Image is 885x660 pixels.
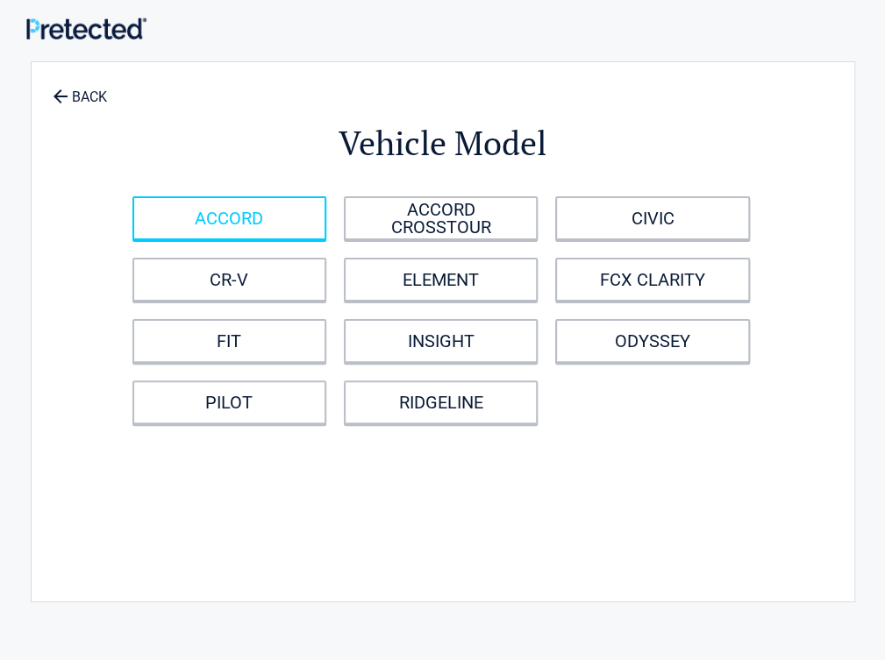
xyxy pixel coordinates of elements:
[128,121,758,166] h2: Vehicle Model
[344,196,538,240] a: ACCORD CROSSTOUR
[555,319,749,363] a: ODYSSEY
[344,319,538,363] a: INSIGHT
[49,74,111,104] a: BACK
[555,196,749,240] a: CIVIC
[344,380,538,424] a: RIDGELINE
[132,196,326,240] a: ACCORD
[26,18,146,39] img: Main Logo
[132,319,326,363] a: FIT
[132,380,326,424] a: PILOT
[132,258,326,302] a: CR-V
[344,258,538,302] a: ELEMENT
[555,258,749,302] a: FCX CLARITY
